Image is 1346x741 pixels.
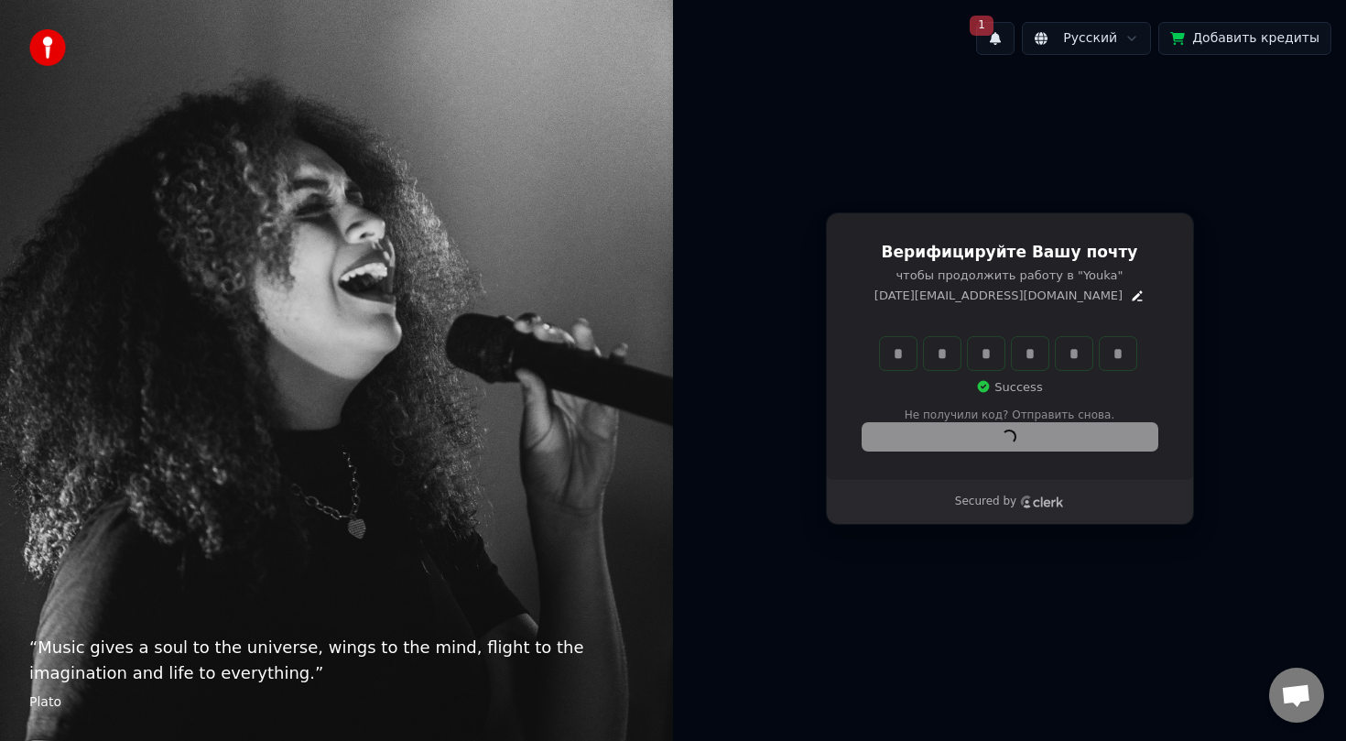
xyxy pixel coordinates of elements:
[29,635,644,686] p: “ Music gives a soul to the universe, wings to the mind, flight to the imagination and life to ev...
[1020,496,1064,508] a: Clerk logo
[29,29,66,66] img: youka
[876,333,1140,374] div: Verification code input
[1130,289,1145,303] button: Edit
[976,379,1042,396] p: Success
[29,693,644,712] footer: Plato
[874,288,1123,304] p: [DATE][EMAIL_ADDRESS][DOMAIN_NAME]
[976,22,1015,55] button: 1
[955,495,1016,509] p: Secured by
[1158,22,1331,55] button: Добавить кредиты
[1269,668,1324,723] a: Открытый чат
[863,242,1157,264] h1: Верифицируйте Вашу почту
[970,16,993,36] span: 1
[863,267,1157,284] p: чтобы продолжить работу в "Youka"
